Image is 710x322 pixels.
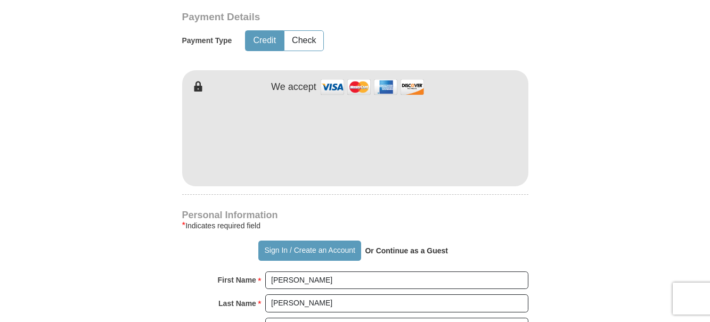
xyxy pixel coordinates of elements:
[284,31,323,51] button: Check
[218,273,256,287] strong: First Name
[218,296,256,311] strong: Last Name
[319,76,426,98] img: credit cards accepted
[182,36,232,45] h5: Payment Type
[182,219,528,232] div: Indicates required field
[182,11,454,23] h3: Payment Details
[246,31,283,51] button: Credit
[365,246,448,255] strong: Or Continue as a Guest
[182,211,528,219] h4: Personal Information
[271,81,316,93] h4: We accept
[258,241,361,261] button: Sign In / Create an Account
